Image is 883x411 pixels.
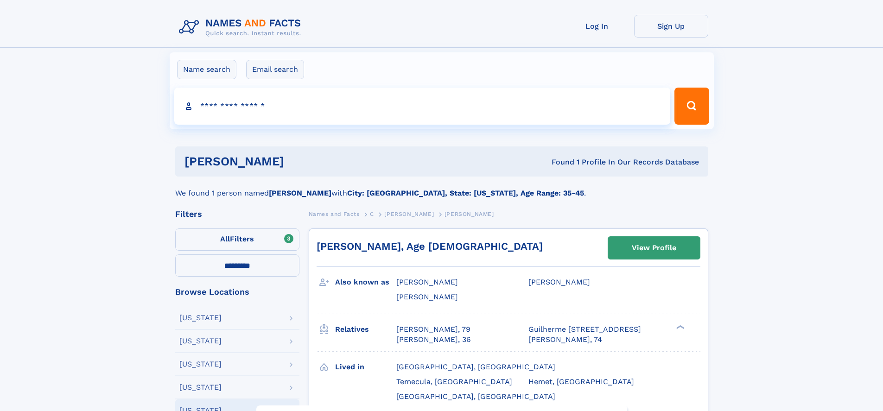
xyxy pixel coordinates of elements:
div: [US_STATE] [179,314,222,322]
input: search input [174,88,671,125]
a: Sign Up [634,15,708,38]
span: C [370,211,374,217]
h1: [PERSON_NAME] [184,156,418,167]
a: [PERSON_NAME], 36 [396,335,471,345]
span: Temecula, [GEOGRAPHIC_DATA] [396,377,512,386]
a: Guilherme [STREET_ADDRESS] [528,324,641,335]
label: Filters [175,228,299,251]
span: [PERSON_NAME] [384,211,434,217]
a: Names and Facts [309,208,360,220]
a: [PERSON_NAME], Age [DEMOGRAPHIC_DATA] [317,240,543,252]
div: Filters [175,210,299,218]
div: ❯ [674,324,685,330]
a: C [370,208,374,220]
span: [PERSON_NAME] [528,278,590,286]
label: Email search [246,60,304,79]
img: Logo Names and Facts [175,15,309,40]
span: [GEOGRAPHIC_DATA], [GEOGRAPHIC_DATA] [396,392,555,401]
button: Search Button [674,88,709,125]
a: [PERSON_NAME], 74 [528,335,602,345]
div: [US_STATE] [179,360,222,368]
span: [GEOGRAPHIC_DATA], [GEOGRAPHIC_DATA] [396,362,555,371]
span: All [220,234,230,243]
div: We found 1 person named with . [175,177,708,199]
span: [PERSON_NAME] [445,211,494,217]
a: Log In [560,15,634,38]
span: Hemet, [GEOGRAPHIC_DATA] [528,377,634,386]
h3: Relatives [335,322,396,337]
div: Found 1 Profile In Our Records Database [418,157,699,167]
div: Browse Locations [175,288,299,296]
div: [US_STATE] [179,337,222,345]
span: [PERSON_NAME] [396,292,458,301]
a: View Profile [608,237,700,259]
div: View Profile [632,237,676,259]
b: [PERSON_NAME] [269,189,331,197]
span: [PERSON_NAME] [396,278,458,286]
a: [PERSON_NAME] [384,208,434,220]
h3: Also known as [335,274,396,290]
label: Name search [177,60,236,79]
a: [PERSON_NAME], 79 [396,324,470,335]
b: City: [GEOGRAPHIC_DATA], State: [US_STATE], Age Range: 35-45 [347,189,584,197]
div: [US_STATE] [179,384,222,391]
h3: Lived in [335,359,396,375]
